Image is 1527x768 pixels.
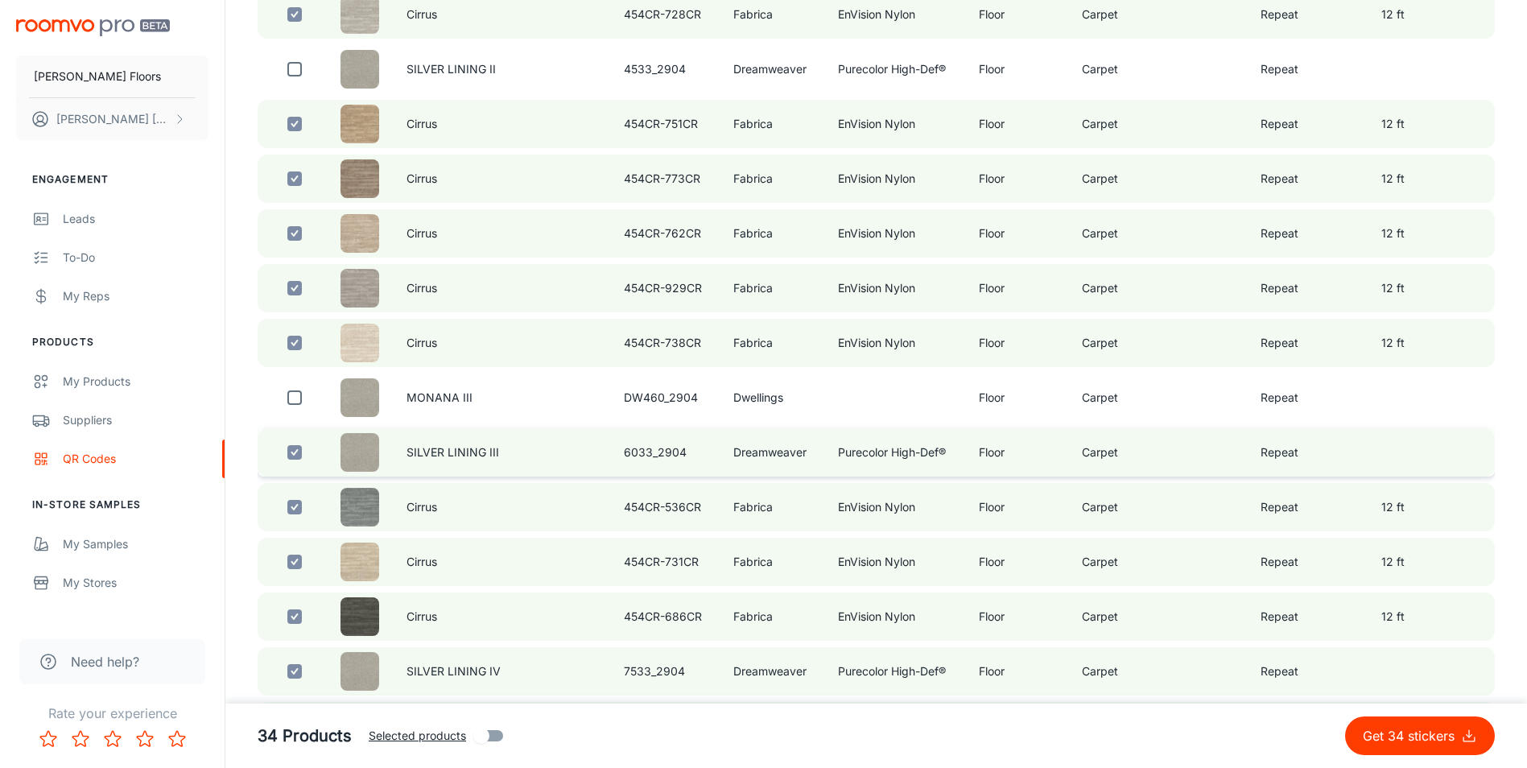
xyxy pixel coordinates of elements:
td: Repeat [1248,593,1368,641]
td: Repeat [1248,155,1368,203]
div: My Products [63,373,208,390]
td: Dwellings [720,374,825,422]
td: SILVER LINING III [394,428,611,477]
td: Carpet [1069,209,1191,258]
td: Cirrus [394,483,611,531]
td: 12 ft [1368,702,1495,750]
button: Rate 3 star [97,723,129,755]
td: EnVision Nylon [825,209,966,258]
td: Cirrus [394,702,611,750]
div: My Stores [63,574,208,592]
td: 454CR-718CR [611,702,720,750]
td: Carpet [1069,647,1191,696]
td: Floor [966,209,1069,258]
td: Carpet [1069,45,1191,93]
td: 454CR-773CR [611,155,720,203]
td: Carpet [1069,428,1191,477]
span: Selected products [369,727,466,745]
td: 454CR-929CR [611,264,720,312]
td: EnVision Nylon [825,483,966,531]
td: Carpet [1069,593,1191,641]
td: 6033_2904 [611,428,720,477]
td: Floor [966,702,1069,750]
td: Dreamweaver [720,45,825,93]
td: Carpet [1069,538,1191,586]
td: 454CR-731CR [611,538,720,586]
td: MONANA III [394,374,611,422]
td: Purecolor High-Def® [825,647,966,696]
td: Floor [966,155,1069,203]
p: [PERSON_NAME] Floors [34,68,161,85]
td: Floor [966,45,1069,93]
td: Carpet [1069,702,1191,750]
td: Floor [966,264,1069,312]
td: Floor [966,647,1069,696]
td: 454CR-762CR [611,209,720,258]
td: Carpet [1069,155,1191,203]
div: My Reps [63,287,208,305]
td: Floor [966,538,1069,586]
td: EnVision Nylon [825,264,966,312]
button: Rate 4 star [129,723,161,755]
td: Fabrica [720,538,825,586]
button: Rate 1 star [32,723,64,755]
button: Get 34 stickers [1345,716,1495,755]
td: Floor [966,483,1069,531]
td: Repeat [1248,647,1368,696]
td: 454CR-686CR [611,593,720,641]
td: Fabrica [720,483,825,531]
td: Repeat [1248,702,1368,750]
span: Need help? [71,652,139,671]
td: EnVision Nylon [825,319,966,367]
td: Cirrus [394,264,611,312]
button: [PERSON_NAME] Floors [16,56,208,97]
td: Cirrus [394,593,611,641]
td: 12 ft [1368,264,1495,312]
td: Floor [966,593,1069,641]
td: Repeat [1248,538,1368,586]
td: Fabrica [720,264,825,312]
td: Repeat [1248,100,1368,148]
td: Purecolor High-Def® [825,45,966,93]
td: Carpet [1069,374,1191,422]
td: DW460_2904 [611,374,720,422]
td: Floor [966,428,1069,477]
div: Suppliers [63,411,208,429]
td: Fabrica [720,100,825,148]
p: Rate your experience [13,704,212,723]
button: Rate 5 star [161,723,193,755]
td: Cirrus [394,209,611,258]
button: [PERSON_NAME] [PERSON_NAME] [16,98,208,140]
p: [PERSON_NAME] [PERSON_NAME] [56,110,170,128]
td: Cirrus [394,155,611,203]
td: Carpet [1069,483,1191,531]
td: Fabrica [720,319,825,367]
td: Carpet [1069,264,1191,312]
td: 454CR-536CR [611,483,720,531]
td: 454CR-738CR [611,319,720,367]
td: Floor [966,374,1069,422]
td: Fabrica [720,209,825,258]
td: Repeat [1248,209,1368,258]
td: Repeat [1248,45,1368,93]
td: EnVision Nylon [825,155,966,203]
div: QR Codes [63,450,208,468]
td: EnVision Nylon [825,702,966,750]
td: 12 ft [1368,319,1495,367]
button: Rate 2 star [64,723,97,755]
td: Carpet [1069,100,1191,148]
td: Dreamweaver [720,428,825,477]
td: Repeat [1248,319,1368,367]
div: My Samples [63,535,208,553]
td: Cirrus [394,100,611,148]
td: 4533_2904 [611,45,720,93]
td: Fabrica [720,593,825,641]
div: To-do [63,249,208,266]
td: 12 ft [1368,483,1495,531]
td: 12 ft [1368,538,1495,586]
td: Cirrus [394,538,611,586]
td: Fabrica [720,702,825,750]
td: 12 ft [1368,155,1495,203]
td: Repeat [1248,483,1368,531]
td: Floor [966,319,1069,367]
